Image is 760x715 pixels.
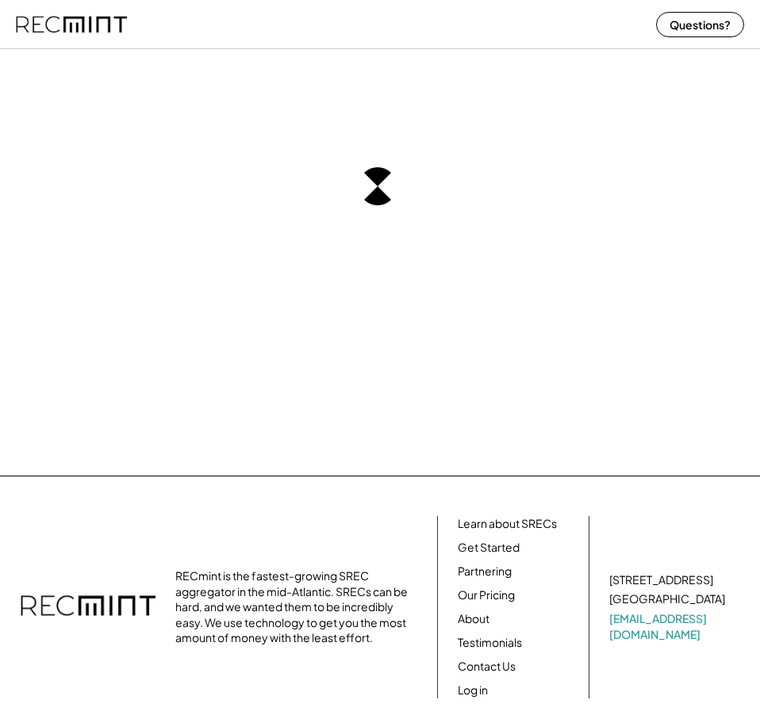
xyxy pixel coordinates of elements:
a: Learn about SRECs [458,516,557,532]
a: About [458,611,489,627]
a: Testimonials [458,635,522,651]
div: [STREET_ADDRESS] [609,572,713,588]
a: Partnering [458,564,512,579]
button: Questions? [656,12,744,37]
img: recmint-logotype%403x%20%281%29.jpeg [16,3,127,45]
a: Contact Us [458,659,516,675]
div: RECmint is the fastest-growing SREC aggregator in the mid-Atlantic. SRECs can be hard, and we wan... [175,568,413,646]
a: [EMAIL_ADDRESS][DOMAIN_NAME] [609,611,728,642]
a: Log in [458,682,488,698]
div: [GEOGRAPHIC_DATA] [609,591,725,607]
img: recmint-logotype%403x.png [21,579,155,635]
a: Get Started [458,540,520,556]
a: Our Pricing [458,587,515,603]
